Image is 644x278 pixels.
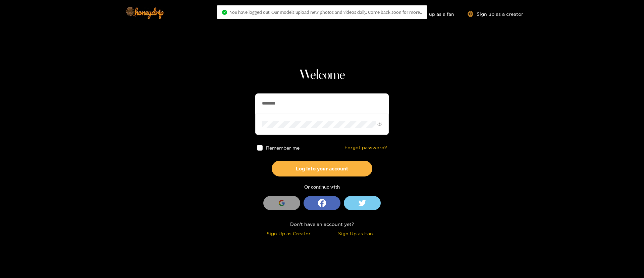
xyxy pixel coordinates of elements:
a: Sign up as a creator [468,11,523,17]
span: Remember me [266,145,300,150]
a: Forgot password? [344,145,387,151]
div: Sign Up as Creator [257,230,320,237]
div: Or continue with [255,183,389,191]
span: eye-invisible [377,122,382,126]
div: Sign Up as Fan [324,230,387,237]
span: check-circle [222,10,227,15]
h1: Welcome [255,67,389,83]
span: You have logged out. Our models upload new photos and videos daily. Come back soon for more.. [230,9,422,15]
div: Don't have an account yet? [255,220,389,228]
button: Log into your account [272,161,372,176]
a: Sign up as a fan [408,11,454,17]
